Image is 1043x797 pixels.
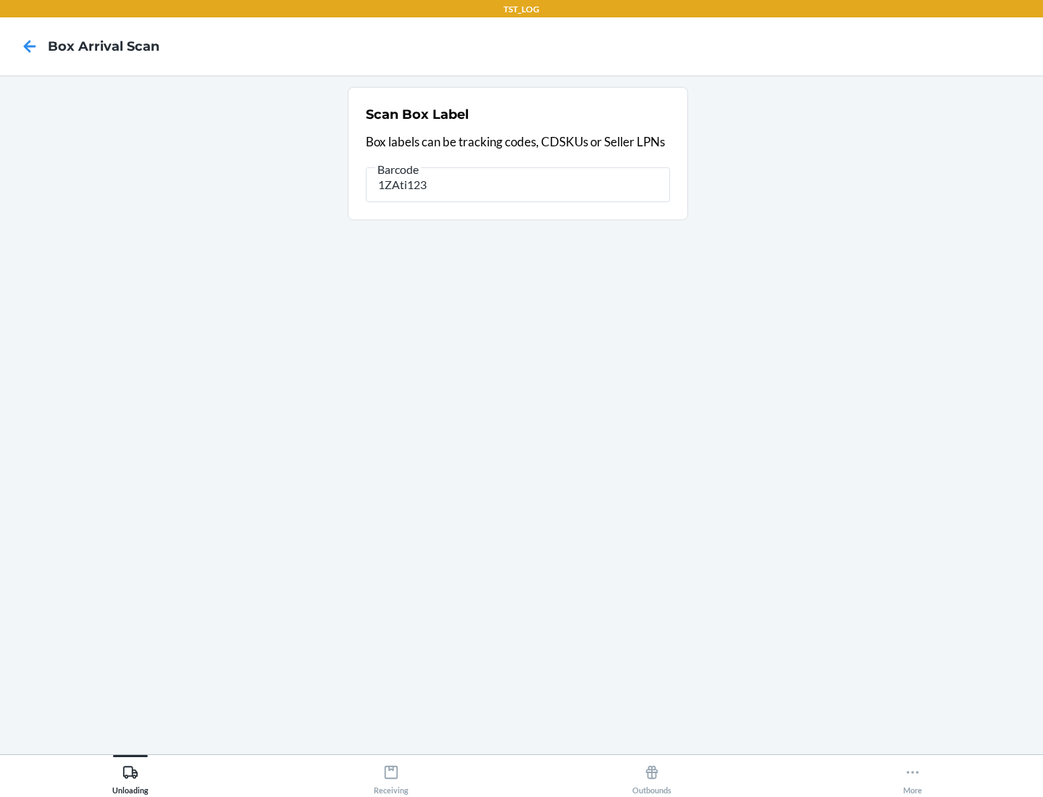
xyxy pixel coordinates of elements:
[366,105,469,124] h2: Scan Box Label
[375,162,421,177] span: Barcode
[374,759,409,795] div: Receiving
[903,759,922,795] div: More
[503,3,540,16] p: TST_LOG
[632,759,671,795] div: Outbounds
[366,167,670,202] input: Barcode
[48,37,159,56] h4: Box Arrival Scan
[782,755,1043,795] button: More
[261,755,521,795] button: Receiving
[521,755,782,795] button: Outbounds
[366,133,670,151] p: Box labels can be tracking codes, CDSKUs or Seller LPNs
[112,759,148,795] div: Unloading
